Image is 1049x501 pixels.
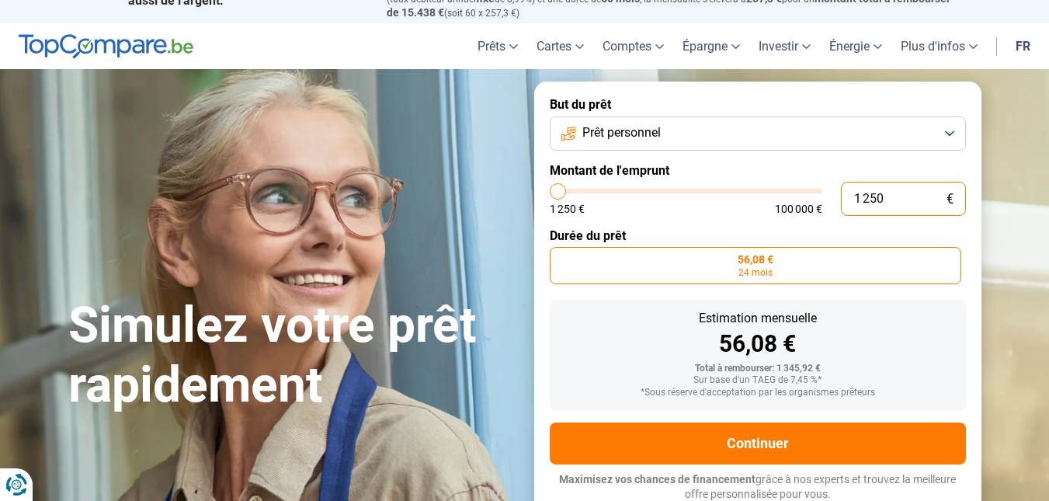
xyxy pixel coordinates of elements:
a: Énergie [820,23,891,69]
span: 100 000 € [775,204,822,214]
div: Estimation mensuelle [562,312,953,325]
span: € [947,193,953,206]
a: Prêts [468,23,527,69]
a: Plus d'infos [891,23,987,69]
a: Épargne [673,23,749,69]
span: Prêt personnel [582,124,661,141]
div: *Sous réserve d'acceptation par les organismes prêteurs [562,388,953,398]
h1: Simulez votre prêt rapidement [68,296,516,416]
div: 56,08 € [562,332,953,356]
span: 56,08 € [738,254,773,265]
span: 24 mois [738,268,773,277]
label: Durée du prêt [550,228,966,243]
a: fr [1006,23,1040,69]
img: TopCompare [19,34,193,59]
label: But du prêt [550,97,966,112]
a: Cartes [527,23,593,69]
span: Maximisez vos chances de financement [559,473,755,485]
a: Investir [749,23,820,69]
div: Sur base d'un TAEG de 7,45 %* [562,375,953,386]
button: Prêt personnel [550,117,966,151]
label: Montant de l'emprunt [550,163,966,178]
span: 1 250 € [550,204,585,214]
a: Comptes [593,23,673,69]
button: Continuer [550,423,966,464]
div: Total à rembourser: 1 345,92 € [562,364,953,374]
